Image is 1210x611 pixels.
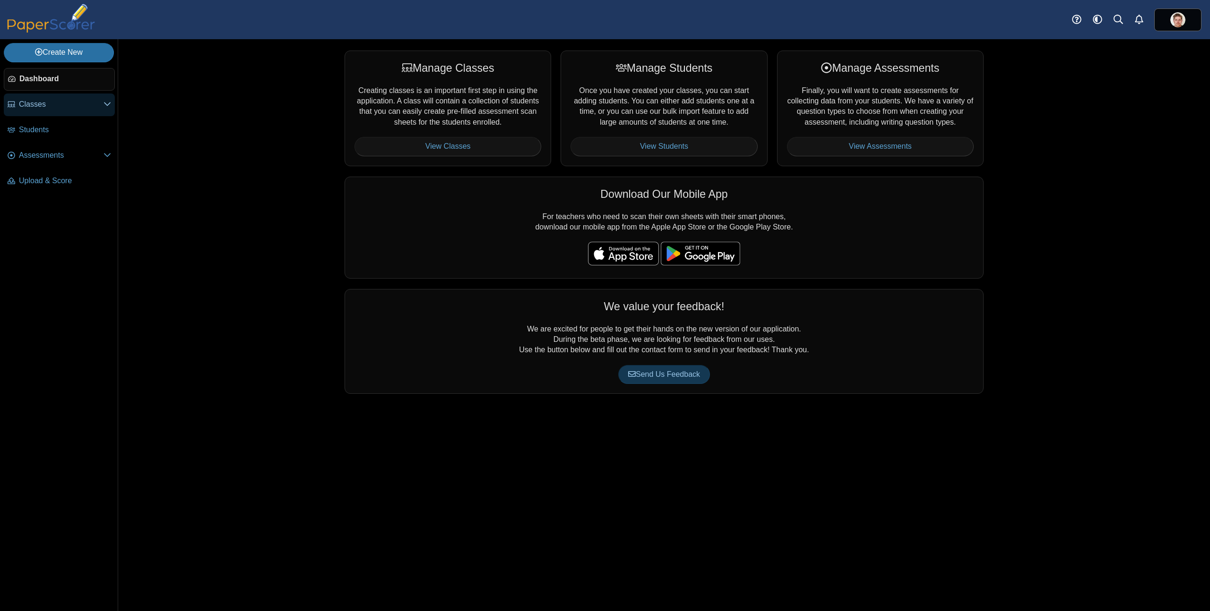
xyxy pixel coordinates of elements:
[628,370,700,378] span: Send Us Feedback
[354,299,974,314] div: We value your feedback!
[787,60,974,76] div: Manage Assessments
[588,242,659,265] img: apple-store-badge.svg
[4,93,115,116] a: Classes
[19,176,111,186] span: Upload & Score
[570,60,757,76] div: Manage Students
[1170,12,1185,27] img: ps.DqnzboFuwo8eUmLI
[4,68,115,91] a: Dashboard
[570,137,757,156] a: View Students
[1170,12,1185,27] span: Kevin Stafford
[4,119,115,142] a: Students
[19,74,111,84] span: Dashboard
[661,242,740,265] img: google-play-badge.png
[354,137,541,156] a: View Classes
[345,177,984,279] div: For teachers who need to scan their own sheets with their smart phones, download our mobile app f...
[19,150,104,161] span: Assessments
[777,51,984,166] div: Finally, you will want to create assessments for collecting data from your students. We have a va...
[354,60,541,76] div: Manage Classes
[345,289,984,394] div: We are excited for people to get their hands on the new version of our application. During the be...
[787,137,974,156] a: View Assessments
[19,125,111,135] span: Students
[4,43,114,62] a: Create New
[4,4,98,33] img: PaperScorer
[1154,8,1201,31] a: ps.DqnzboFuwo8eUmLI
[4,170,115,193] a: Upload & Score
[19,99,104,110] span: Classes
[4,26,98,34] a: PaperScorer
[561,51,767,166] div: Once you have created your classes, you can start adding students. You can either add students on...
[354,187,974,202] div: Download Our Mobile App
[345,51,551,166] div: Creating classes is an important first step in using the application. A class will contain a coll...
[1129,9,1149,30] a: Alerts
[618,365,710,384] a: Send Us Feedback
[4,144,115,167] a: Assessments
